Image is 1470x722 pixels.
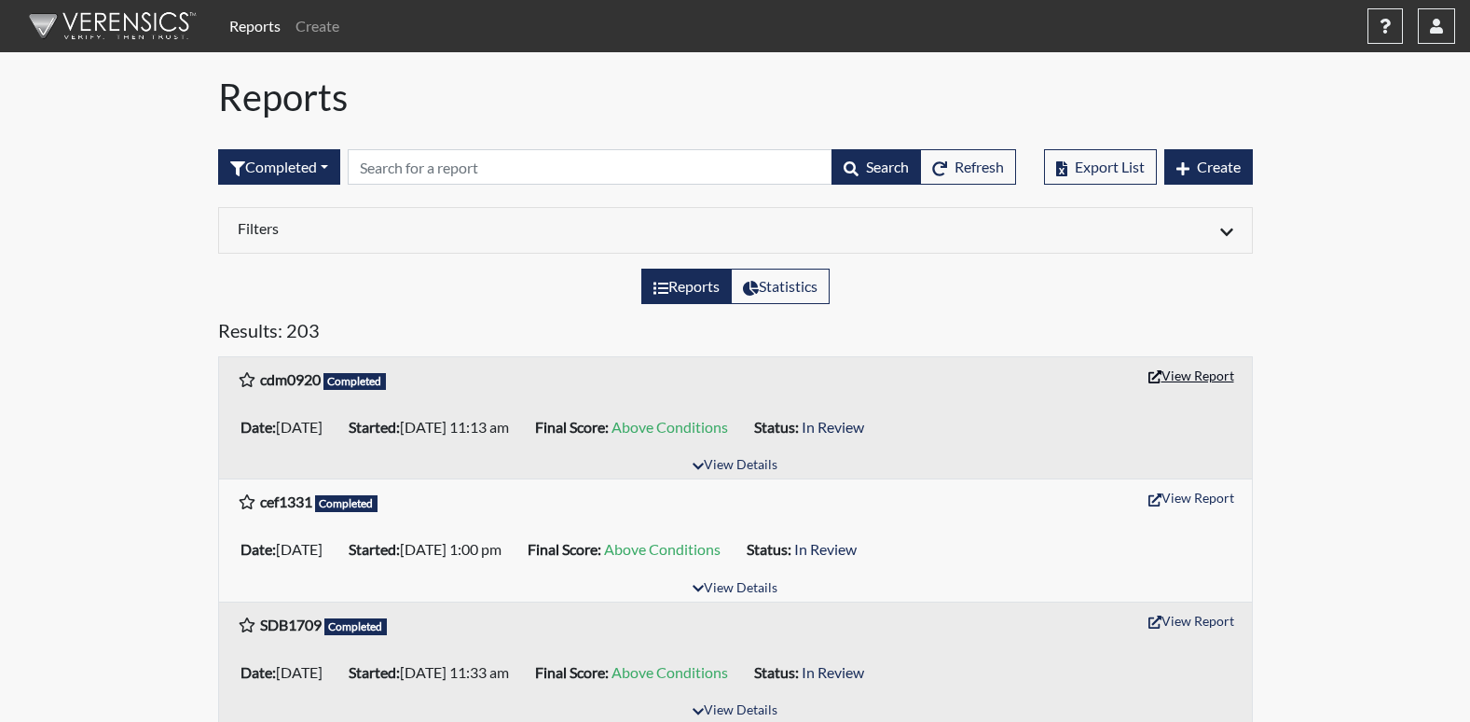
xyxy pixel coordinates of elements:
a: Create [288,7,347,45]
button: Refresh [920,149,1016,185]
button: Export List [1044,149,1157,185]
span: Completed [324,618,388,635]
button: View Details [684,576,786,602]
span: Refresh [955,158,1004,175]
span: Above Conditions [611,418,728,436]
b: Final Score: [535,418,609,436]
li: [DATE] [233,412,341,442]
b: cef1331 [260,493,312,510]
button: Create [1164,149,1253,185]
button: View Details [684,453,786,479]
b: Started: [349,540,400,558]
b: Date: [240,663,276,681]
li: [DATE] 11:13 am [341,412,528,442]
span: Above Conditions [604,540,721,558]
b: Status: [754,663,799,681]
span: Completed [323,373,387,390]
b: Started: [349,663,400,681]
span: Above Conditions [611,663,728,681]
a: Reports [222,7,288,45]
h6: Filters [238,219,721,237]
li: [DATE] [233,535,341,564]
label: View the list of reports [641,269,732,304]
button: View Report [1140,606,1243,635]
li: [DATE] [233,658,341,687]
b: Final Score: [528,540,601,558]
b: Status: [754,418,799,436]
b: Final Score: [535,663,609,681]
div: Click to expand/collapse filters [224,219,1247,242]
span: Completed [315,495,378,512]
h1: Reports [218,75,1253,119]
span: Search [866,158,909,175]
input: Search by Registration ID, Interview Number, or Investigation Name. [348,149,832,185]
button: View Report [1140,361,1243,390]
label: View statistics about completed interviews [731,269,830,304]
span: Export List [1075,158,1145,175]
h5: Results: 203 [218,319,1253,349]
button: Search [831,149,921,185]
button: View Report [1140,483,1243,512]
span: In Review [794,540,857,558]
b: Status: [747,540,791,558]
li: [DATE] 11:33 am [341,658,528,687]
li: [DATE] 1:00 pm [341,535,520,564]
div: Filter by interview status [218,149,340,185]
b: SDB1709 [260,616,322,633]
b: Started: [349,418,400,436]
b: Date: [240,540,276,558]
span: In Review [802,663,864,681]
b: cdm0920 [260,370,321,388]
button: Completed [218,149,340,185]
span: In Review [802,418,864,436]
span: Create [1197,158,1241,175]
b: Date: [240,418,276,436]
